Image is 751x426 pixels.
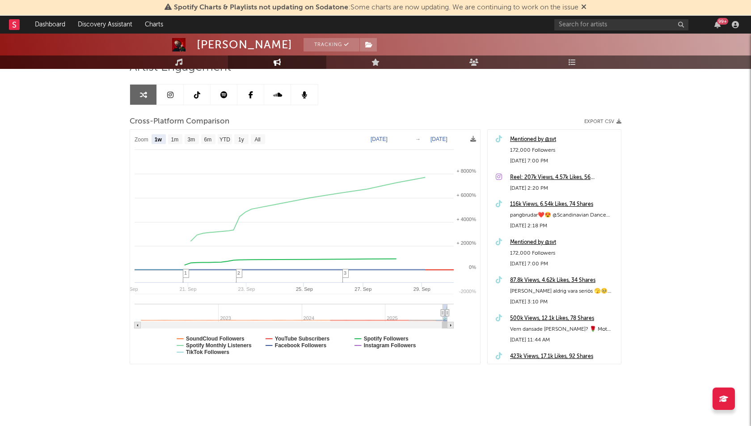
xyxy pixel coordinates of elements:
a: 116k Views, 6.54k Likes, 74 Shares [510,199,616,210]
div: [DATE] 2:18 PM [510,221,616,231]
a: Charts [139,16,169,34]
div: Vem dansade [PERSON_NAME]? 🌹 Mot studion för fler spännande saker❤️ #blackwidow #viral #fördig #f... [510,324,616,335]
div: Redo för en ny dag, [PERSON_NAME] vad jag ska göra? 🎶🫣🫣 #fyp #viral #fördig #musik #newmusic #bla... [510,362,616,373]
text: 19. Sep [121,286,138,292]
a: 423k Views, 17.1k Likes, 92 Shares [510,351,616,362]
div: [DATE] 2:20 PM [510,183,616,194]
text: Instagram Followers [364,342,416,349]
span: Cross-Platform Comparison [130,116,229,127]
a: Dashboard [29,16,72,34]
a: 500k Views, 12.1k Likes, 78 Shares [510,313,616,324]
text: Zoom [135,136,148,143]
div: 172,000 Followers [510,145,616,156]
text: → [415,136,421,142]
text: 25. Sep [296,286,313,292]
text: YouTube Subscribers [275,336,330,342]
text: 23. Sep [238,286,255,292]
div: [PERSON_NAME] [197,38,292,51]
span: 3 [344,270,346,276]
button: Export CSV [584,119,621,124]
span: Artist Engagement [130,62,231,73]
text: 1y [238,136,244,143]
text: -2000% [459,289,476,294]
text: YTD [219,136,230,143]
text: [DATE] [430,136,447,142]
a: 87.8k Views, 4.62k Likes, 34 Shares [510,275,616,286]
div: [DATE] 7:00 PM [510,259,616,269]
text: [DATE] [371,136,388,142]
div: [DATE] 11:44 AM [510,335,616,345]
text: 29. Sep [413,286,430,292]
div: [DATE] 7:00 PM [510,156,616,166]
span: : Some charts are now updating. We are continuing to work on the issue [174,4,578,11]
div: 172,000 Followers [510,248,616,259]
a: Mentioned by @svt [510,134,616,145]
span: 2 [237,270,240,276]
text: + 4000% [456,217,476,222]
text: 1m [171,136,179,143]
span: Dismiss [581,4,586,11]
text: 1w [155,136,162,143]
text: + 6000% [456,192,476,198]
div: [PERSON_NAME] aldrig vara seriös 🫣🥺 vad gör du en underbar fredag [PERSON_NAME]? 🌹 #blackwidow #v... [510,286,616,297]
text: + 2000% [456,240,476,246]
button: 99+ [714,21,721,28]
text: 21. Sep [180,286,197,292]
a: Mentioned by @svt [510,237,616,248]
text: Facebook Followers [275,342,327,349]
div: [DATE] 3:10 PM [510,297,616,307]
input: Search for artists [554,19,688,30]
text: 0% [469,264,476,270]
text: + 8000% [456,168,476,174]
text: TikTok Followers [186,349,229,355]
a: Reel: 207k Views, 4.57k Likes, 56 Comments [510,172,616,183]
text: 3m [188,136,195,143]
div: pangbrudar❤️😍 @Scandinavian Dance Collective 🌹 Dc: @[PERSON_NAME].[PERSON_NAME] #newmusic #dance ... [510,210,616,221]
a: Discovery Assistant [72,16,139,34]
div: 99 + [717,18,728,25]
button: Tracking [304,38,359,51]
text: Spotify Monthly Listeners [186,342,252,349]
text: All [254,136,260,143]
text: SoundCloud Followers [186,336,245,342]
span: 1 [184,270,187,276]
text: 6m [204,136,212,143]
span: Spotify Charts & Playlists not updating on Sodatone [174,4,348,11]
text: 27. Sep [354,286,371,292]
text: Spotify Followers [364,336,409,342]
